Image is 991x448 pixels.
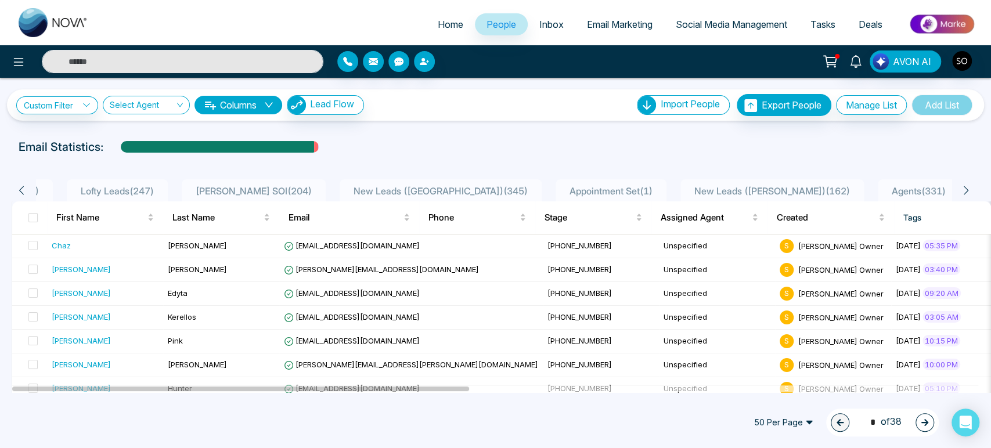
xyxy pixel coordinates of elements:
[896,312,921,321] span: [DATE]
[587,19,653,30] span: Email Marketing
[428,211,517,225] span: Phone
[52,359,111,370] div: [PERSON_NAME]
[896,241,921,250] span: [DATE]
[799,13,847,35] a: Tasks
[168,288,188,298] span: Edyta
[172,211,261,225] span: Last Name
[798,241,884,250] span: [PERSON_NAME] Owner
[780,358,794,372] span: S
[168,241,227,250] span: [PERSON_NAME]
[287,96,306,114] img: Lead Flow
[659,353,775,377] td: Unspecified
[168,336,183,345] span: Pink
[873,53,889,70] img: Lead Flow
[76,185,158,197] span: Lofty Leads ( 247 )
[284,241,420,250] span: [EMAIL_ADDRESS][DOMAIN_NAME]
[746,413,821,432] span: 50 Per Page
[575,13,664,35] a: Email Marketing
[659,234,775,258] td: Unspecified
[168,384,192,393] span: Hunter
[767,201,893,234] th: Created
[887,185,950,197] span: Agents ( 331 )
[896,360,921,369] span: [DATE]
[659,258,775,282] td: Unspecified
[194,96,282,114] button: Columnsdown
[952,409,979,436] div: Open Intercom Messenger
[922,359,960,370] span: 10:00 PM
[836,95,907,115] button: Manage List
[952,51,972,71] img: User Avatar
[896,265,921,274] span: [DATE]
[282,95,364,115] a: Lead FlowLead Flow
[922,311,961,323] span: 03:05 AM
[659,306,775,330] td: Unspecified
[798,360,884,369] span: [PERSON_NAME] Owner
[547,384,612,393] span: [PHONE_NUMBER]
[19,8,88,37] img: Nova CRM Logo
[798,336,884,345] span: [PERSON_NAME] Owner
[659,330,775,353] td: Unspecified
[16,96,98,114] a: Custom Filter
[547,360,612,369] span: [PHONE_NUMBER]
[798,288,884,298] span: [PERSON_NAME] Owner
[547,265,612,274] span: [PHONE_NUMBER]
[310,98,354,110] span: Lead Flow
[52,287,111,299] div: [PERSON_NAME]
[284,265,479,274] span: [PERSON_NAME][EMAIL_ADDRESS][DOMAIN_NAME]
[900,11,984,37] img: Market-place.gif
[19,138,103,156] p: Email Statistics:
[810,19,835,30] span: Tasks
[475,13,528,35] a: People
[896,336,921,345] span: [DATE]
[547,312,612,321] span: [PHONE_NUMBER]
[547,241,612,250] span: [PHONE_NUMBER]
[780,287,794,301] span: S
[438,19,463,30] span: Home
[780,310,794,324] span: S
[922,287,961,299] span: 09:20 AM
[664,13,799,35] a: Social Media Management
[47,201,163,234] th: First Name
[163,201,279,234] th: Last Name
[780,263,794,277] span: S
[896,288,921,298] span: [DATE]
[168,360,227,369] span: [PERSON_NAME]
[922,335,960,346] span: 10:15 PM
[284,384,420,393] span: [EMAIL_ADDRESS][DOMAIN_NAME]
[565,185,657,197] span: Appointment Set ( 1 )
[289,211,401,225] span: Email
[539,19,564,30] span: Inbox
[798,265,884,274] span: [PERSON_NAME] Owner
[922,382,960,394] span: 05:10 PM
[777,211,875,225] span: Created
[863,414,902,430] span: of 38
[426,13,475,35] a: Home
[56,211,145,225] span: First Name
[284,288,420,298] span: [EMAIL_ADDRESS][DOMAIN_NAME]
[52,335,111,346] div: [PERSON_NAME]
[349,185,532,197] span: New Leads ([GEOGRAPHIC_DATA]) ( 345 )
[870,50,941,73] button: AVON AI
[284,312,420,321] span: [EMAIL_ADDRESS][DOMAIN_NAME]
[535,201,651,234] th: Stage
[52,240,71,251] div: Chaz
[922,263,960,275] span: 03:40 PM
[52,311,111,323] div: [PERSON_NAME]
[545,211,633,225] span: Stage
[780,334,794,348] span: S
[847,13,894,35] a: Deals
[264,100,273,110] span: down
[284,360,538,369] span: [PERSON_NAME][EMAIL_ADDRESS][PERSON_NAME][DOMAIN_NAME]
[737,94,831,116] button: Export People
[859,19,882,30] span: Deals
[191,185,316,197] span: [PERSON_NAME] SOI ( 204 )
[487,19,516,30] span: People
[279,201,419,234] th: Email
[659,377,775,401] td: Unspecified
[547,336,612,345] span: [PHONE_NUMBER]
[168,265,227,274] span: [PERSON_NAME]
[284,336,420,345] span: [EMAIL_ADDRESS][DOMAIN_NAME]
[419,201,535,234] th: Phone
[922,240,960,251] span: 05:35 PM
[780,239,794,253] span: S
